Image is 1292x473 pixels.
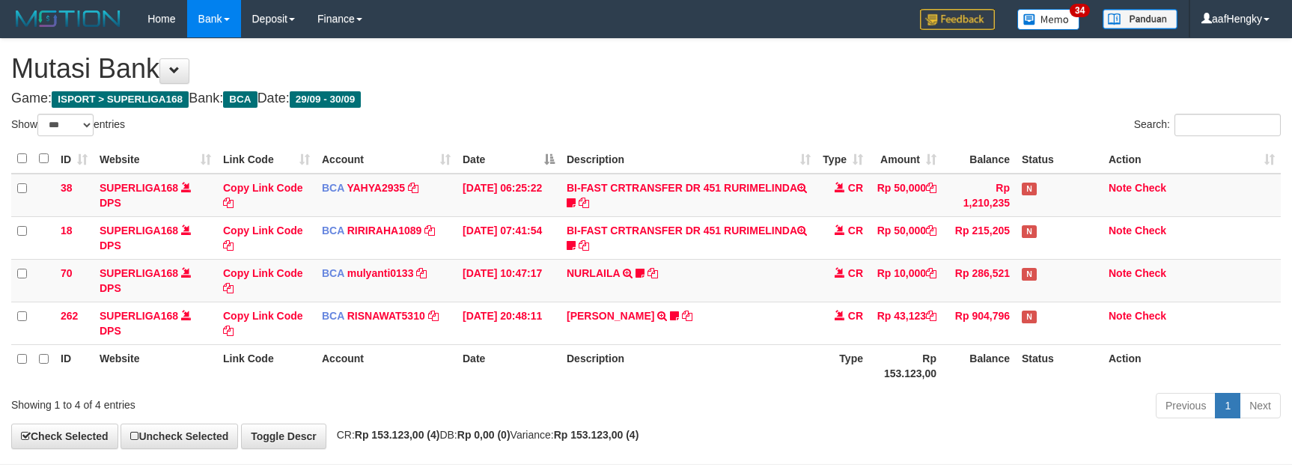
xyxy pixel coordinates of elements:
[1103,9,1177,29] img: panduan.png
[1135,182,1166,194] a: Check
[682,310,692,322] a: Copy YOSI EFENDI to clipboard
[567,310,654,322] a: [PERSON_NAME]
[1135,310,1166,322] a: Check
[94,144,217,174] th: Website: activate to sort column ascending
[1109,225,1132,236] a: Note
[848,182,863,194] span: CR
[290,91,362,108] span: 29/09 - 30/09
[1070,4,1090,17] span: 34
[1134,114,1281,136] label: Search:
[61,225,73,236] span: 18
[457,429,511,441] strong: Rp 0,00 (0)
[94,344,217,387] th: Website
[926,267,936,279] a: Copy Rp 10,000 to clipboard
[457,174,561,217] td: [DATE] 06:25:22
[223,225,303,251] a: Copy Link Code
[121,424,238,449] a: Uncheck Selected
[329,429,639,441] span: CR: DB: Variance:
[55,144,94,174] th: ID: activate to sort column ascending
[1240,393,1281,418] a: Next
[1022,183,1037,195] span: Has Note
[94,216,217,259] td: DPS
[1016,144,1103,174] th: Status
[347,310,425,322] a: RISNAWAT5310
[1135,267,1166,279] a: Check
[848,225,863,236] span: CR
[869,259,942,302] td: Rp 10,000
[223,182,303,209] a: Copy Link Code
[11,424,118,449] a: Check Selected
[869,144,942,174] th: Amount: activate to sort column ascending
[942,174,1016,217] td: Rp 1,210,235
[647,267,658,279] a: Copy NURLAILA to clipboard
[942,302,1016,344] td: Rp 904,796
[561,174,817,217] td: BI-FAST CRTRANSFER DR 451 RURIMELINDA
[457,144,561,174] th: Date: activate to sort column descending
[920,9,995,30] img: Feedback.jpg
[1016,344,1103,387] th: Status
[223,267,303,294] a: Copy Link Code
[869,174,942,217] td: Rp 50,000
[942,259,1016,302] td: Rp 286,521
[942,144,1016,174] th: Balance
[347,182,405,194] a: YAHYA2935
[11,7,125,30] img: MOTION_logo.png
[322,225,344,236] span: BCA
[1103,144,1281,174] th: Action: activate to sort column ascending
[926,225,936,236] a: Copy Rp 50,000 to clipboard
[1022,268,1037,281] span: Has Note
[848,267,863,279] span: CR
[817,344,869,387] th: Type
[1022,225,1037,238] span: Has Note
[100,267,178,279] a: SUPERLIGA168
[217,344,316,387] th: Link Code
[52,91,189,108] span: ISPORT > SUPERLIGA168
[55,344,94,387] th: ID
[37,114,94,136] select: Showentries
[926,182,936,194] a: Copy Rp 50,000 to clipboard
[869,344,942,387] th: Rp 153.123,00
[869,302,942,344] td: Rp 43,123
[1109,310,1132,322] a: Note
[316,344,457,387] th: Account
[457,302,561,344] td: [DATE] 20:48:11
[942,216,1016,259] td: Rp 215,205
[94,259,217,302] td: DPS
[11,391,527,412] div: Showing 1 to 4 of 4 entries
[1017,9,1080,30] img: Button%20Memo.svg
[848,310,863,322] span: CR
[416,267,427,279] a: Copy mulyanti0133 to clipboard
[869,216,942,259] td: Rp 50,000
[100,225,178,236] a: SUPERLIGA168
[223,91,257,108] span: BCA
[223,310,303,337] a: Copy Link Code
[579,197,589,209] a: Copy BI-FAST CRTRANSFER DR 451 RURIMELINDA to clipboard
[408,182,418,194] a: Copy YAHYA2935 to clipboard
[347,267,414,279] a: mulyanti0133
[1174,114,1281,136] input: Search:
[926,310,936,322] a: Copy Rp 43,123 to clipboard
[428,310,439,322] a: Copy RISNAWAT5310 to clipboard
[11,91,1281,106] h4: Game: Bank: Date:
[817,144,869,174] th: Type: activate to sort column ascending
[1156,393,1216,418] a: Previous
[322,182,344,194] span: BCA
[579,239,589,251] a: Copy BI-FAST CRTRANSFER DR 451 RURIMELINDA to clipboard
[1022,311,1037,323] span: Has Note
[61,310,78,322] span: 262
[241,424,326,449] a: Toggle Descr
[61,182,73,194] span: 38
[1109,267,1132,279] a: Note
[561,216,817,259] td: BI-FAST CRTRANSFER DR 451 RURIMELINDA
[1135,225,1166,236] a: Check
[100,182,178,194] a: SUPERLIGA168
[100,310,178,322] a: SUPERLIGA168
[11,54,1281,84] h1: Mutasi Bank
[61,267,73,279] span: 70
[316,144,457,174] th: Account: activate to sort column ascending
[322,267,344,279] span: BCA
[1109,182,1132,194] a: Note
[942,344,1016,387] th: Balance
[457,216,561,259] td: [DATE] 07:41:54
[1103,344,1281,387] th: Action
